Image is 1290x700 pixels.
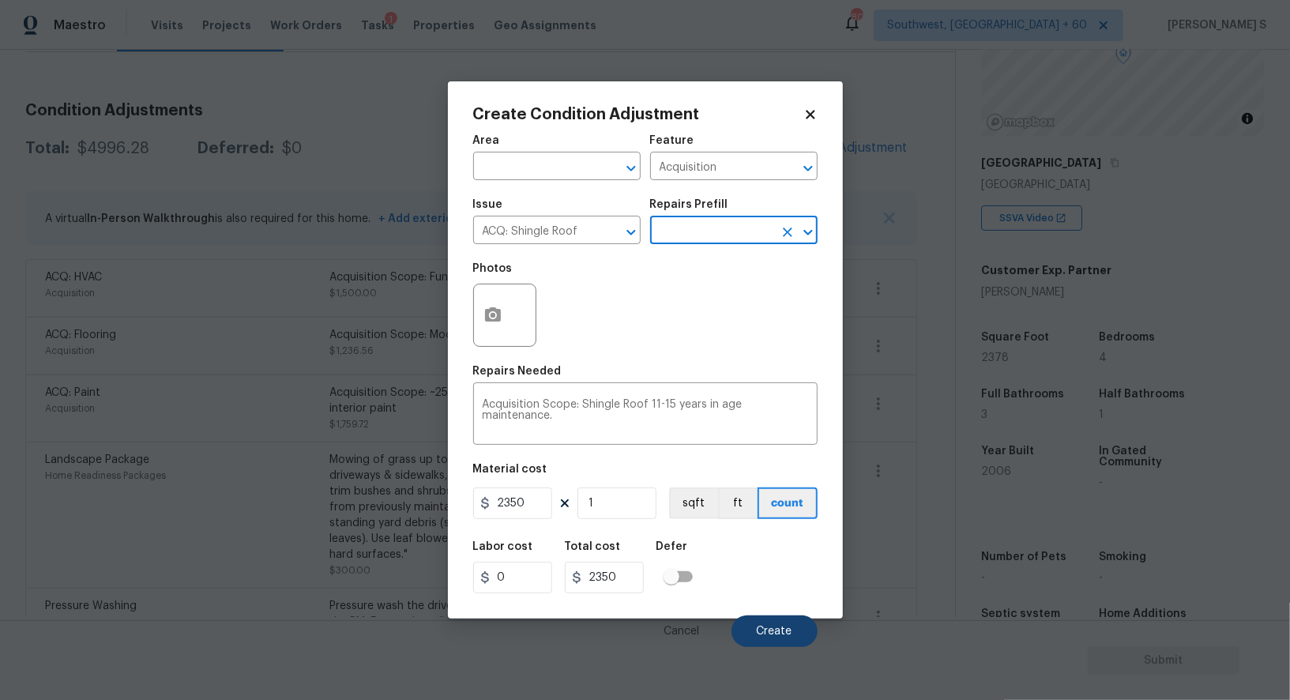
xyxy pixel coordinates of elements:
h5: Feature [650,135,694,146]
h5: Issue [473,199,503,210]
button: Clear [777,221,799,243]
button: sqft [669,487,718,519]
textarea: Acquisition Scope: Shingle Roof 11-15 years in age maintenance. [483,399,808,432]
button: count [758,487,818,519]
button: Open [797,157,819,179]
h5: Labor cost [473,541,533,552]
h5: Area [473,135,500,146]
h5: Defer [656,541,688,552]
span: Cancel [664,626,700,638]
span: Create [757,626,792,638]
h2: Create Condition Adjustment [473,107,803,122]
button: Open [797,221,819,243]
h5: Total cost [565,541,621,552]
h5: Repairs Needed [473,366,562,377]
h5: Material cost [473,464,547,475]
button: Create [732,615,818,647]
button: ft [718,487,758,519]
button: Open [620,221,642,243]
button: Open [620,157,642,179]
button: Cancel [639,615,725,647]
h5: Photos [473,263,513,274]
h5: Repairs Prefill [650,199,728,210]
